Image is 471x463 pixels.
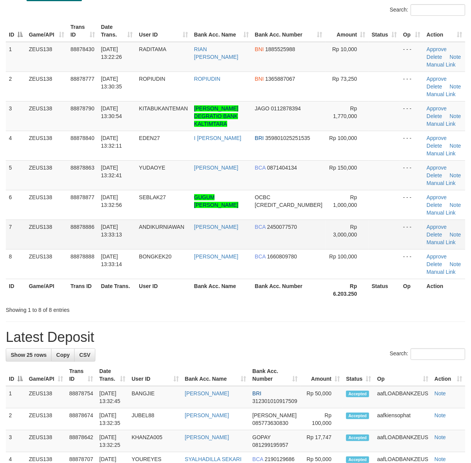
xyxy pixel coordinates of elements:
[450,202,461,208] a: Note
[450,261,461,267] a: Note
[70,165,94,171] span: 88878863
[301,364,343,386] th: Amount: activate to sort column ascending
[427,150,456,157] a: Manual Link
[434,456,446,462] a: Note
[194,76,220,82] a: ROPIUDIN
[450,54,461,60] a: Note
[194,194,238,208] a: GUGUM [PERSON_NAME]
[255,135,264,141] span: BRI
[6,348,52,361] a: Show 25 rows
[194,253,238,260] a: [PERSON_NAME]
[427,62,456,68] a: Manual Link
[70,253,94,260] span: 88878888
[26,160,67,190] td: ZEUS138
[6,101,26,131] td: 3
[139,165,165,171] span: YUDAOYE
[98,20,136,42] th: Date Trans.: activate to sort column ascending
[431,364,465,386] th: Action: activate to sort column ascending
[346,391,369,397] span: Accepted
[369,279,400,301] th: Status
[6,303,190,314] div: Showing 1 to 8 of 8 entries
[411,4,465,16] input: Search:
[255,46,264,52] span: BNI
[101,253,122,267] span: [DATE] 13:33:14
[343,364,374,386] th: Status: activate to sort column ascending
[74,348,95,361] a: CSV
[252,20,326,42] th: Bank Acc. Number: activate to sort column ascending
[182,364,250,386] th: Bank Acc. Name: activate to sort column ascending
[369,20,400,42] th: Status: activate to sort column ascending
[427,224,447,230] a: Approve
[253,412,297,418] span: [PERSON_NAME]
[326,20,369,42] th: Amount: activate to sort column ascending
[333,105,357,119] span: Rp 1,770,000
[253,390,261,396] span: BRI
[185,390,229,396] a: [PERSON_NAME]
[374,386,431,408] td: aafLOADBANKZEUS
[191,20,252,42] th: Bank Acc. Name: activate to sort column ascending
[253,398,298,404] span: Copy 312301010917509 to clipboard
[96,386,128,408] td: [DATE] 13:32:45
[128,430,181,452] td: KHANZA005
[139,46,166,52] span: RADITAMA
[427,46,447,52] a: Approve
[255,76,264,82] span: BNI
[6,190,26,220] td: 6
[70,46,94,52] span: 88878430
[450,231,461,238] a: Note
[26,408,66,430] td: ZEUS138
[185,434,229,440] a: [PERSON_NAME]
[326,279,369,301] th: Rp 6.203.250
[400,42,424,72] td: - - -
[427,261,442,267] a: Delete
[329,253,357,260] span: Rp 100,000
[136,279,191,301] th: User ID
[6,160,26,190] td: 5
[6,408,26,430] td: 2
[128,408,181,430] td: JUBEL88
[255,224,266,230] span: BCA
[51,348,75,361] a: Copy
[70,224,94,230] span: 88878886
[411,348,465,360] input: Search:
[185,412,229,418] a: [PERSON_NAME]
[26,101,67,131] td: ZEUS138
[11,352,47,358] span: Show 25 rows
[128,364,181,386] th: User ID: activate to sort column ascending
[56,352,70,358] span: Copy
[333,194,357,208] span: Rp 1,000,000
[6,386,26,408] td: 1
[101,46,122,60] span: [DATE] 13:22:26
[194,135,241,141] a: I [PERSON_NAME]
[427,165,447,171] a: Approve
[194,46,238,60] a: RIAN [PERSON_NAME]
[6,42,26,72] td: 1
[427,121,456,127] a: Manual Link
[346,413,369,419] span: Accepted
[427,113,442,119] a: Delete
[424,20,465,42] th: Action: activate to sort column ascending
[79,352,90,358] span: CSV
[70,76,94,82] span: 88878777
[424,279,465,301] th: Action
[400,101,424,131] td: - - -
[427,231,442,238] a: Delete
[136,20,191,42] th: User ID: activate to sort column ascending
[390,348,465,360] label: Search:
[191,279,252,301] th: Bank Acc. Name
[139,194,166,200] span: SEBLAK27
[427,253,447,260] a: Approve
[400,20,424,42] th: Op: activate to sort column ascending
[252,279,326,301] th: Bank Acc. Number
[301,386,343,408] td: Rp 50,000
[6,430,26,452] td: 3
[101,224,122,238] span: [DATE] 13:33:13
[70,194,94,200] span: 88878877
[26,364,66,386] th: Game/API: activate to sort column ascending
[427,202,442,208] a: Delete
[374,430,431,452] td: aafLOADBANKZEUS
[427,194,447,200] a: Approve
[98,279,136,301] th: Date Trans.
[101,76,122,90] span: [DATE] 13:30:35
[265,76,295,82] span: Copy 1365887067 to clipboard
